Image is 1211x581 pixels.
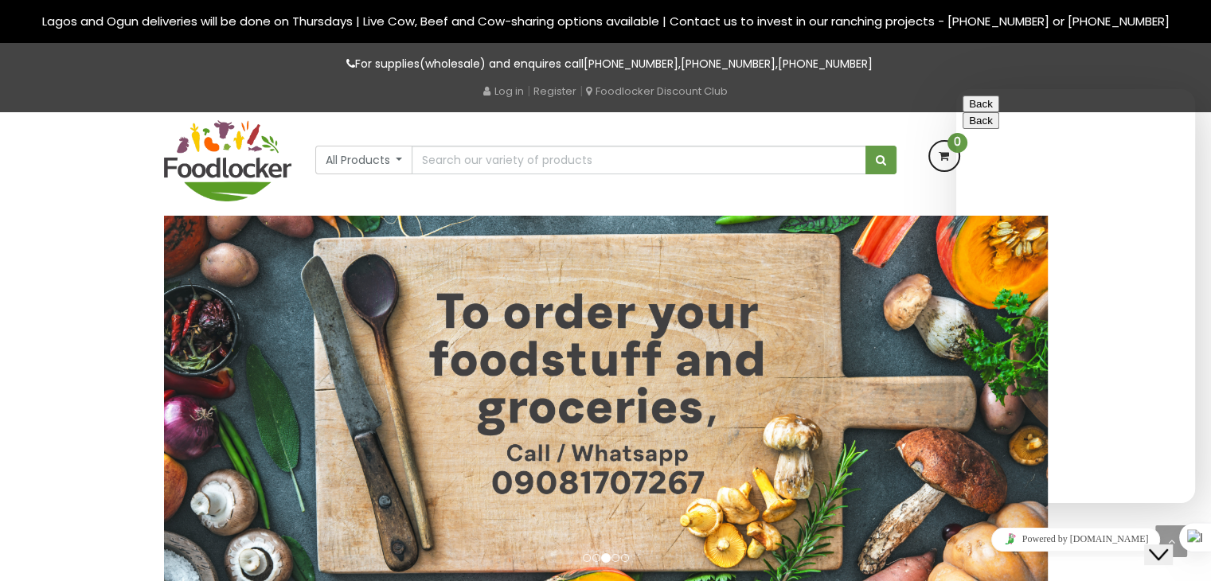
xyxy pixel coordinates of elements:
[956,89,1195,503] iframe: To enrich screen reader interactions, please activate Accessibility in Grammarly extension settings
[580,83,583,99] span: |
[778,56,873,72] a: [PHONE_NUMBER]
[947,133,967,153] span: 0
[681,56,775,72] a: [PHONE_NUMBER]
[164,55,1048,73] p: For supplies(wholesale) and enquires call , ,
[412,146,865,174] input: Search our variety of products
[483,84,524,99] a: Log in
[42,13,1170,29] span: Lagos and Ogun deliveries will be done on Thursdays | Live Cow, Beef and Cow-sharing options avai...
[533,84,576,99] a: Register
[956,521,1195,557] iframe: chat widget
[584,56,678,72] a: [PHONE_NUMBER]
[164,120,291,201] img: FoodLocker
[527,83,530,99] span: |
[1144,517,1195,565] iframe: chat widget
[586,84,728,99] a: Foodlocker Discount Club
[315,146,413,174] button: All Products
